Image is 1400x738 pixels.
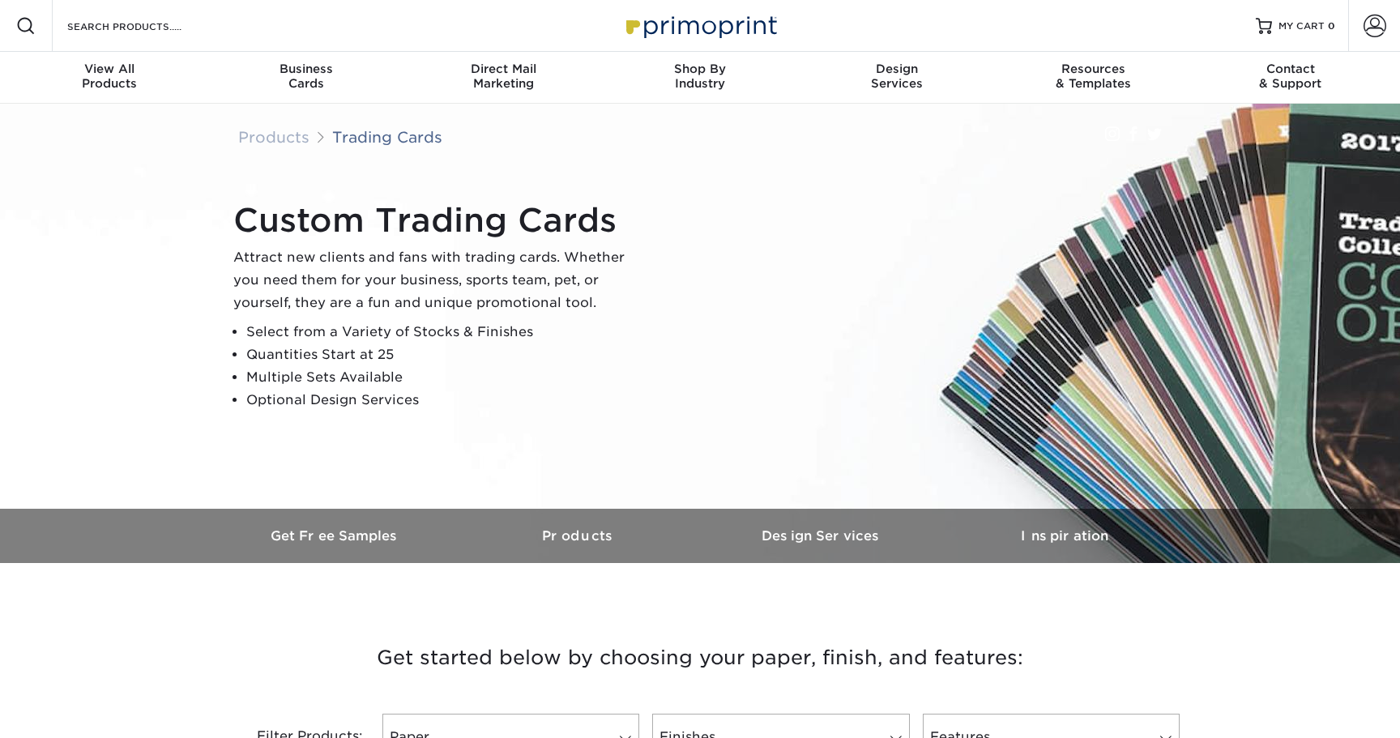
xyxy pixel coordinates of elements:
[995,52,1192,104] a: Resources& Templates
[233,201,638,240] h1: Custom Trading Cards
[700,509,943,563] a: Design Services
[246,321,638,343] li: Select from a Variety of Stocks & Finishes
[11,62,208,76] span: View All
[457,528,700,544] h3: Products
[405,52,602,104] a: Direct MailMarketing
[995,62,1192,91] div: & Templates
[226,621,1174,694] h3: Get started below by choosing your paper, finish, and features:
[798,62,995,91] div: Services
[208,52,405,104] a: BusinessCards
[214,528,457,544] h3: Get Free Samples
[238,128,309,146] a: Products
[246,343,638,366] li: Quantities Start at 25
[602,62,799,76] span: Shop By
[1192,62,1389,91] div: & Support
[246,366,638,389] li: Multiple Sets Available
[798,52,995,104] a: DesignServices
[233,246,638,314] p: Attract new clients and fans with trading cards. Whether you need them for your business, sports ...
[246,389,638,412] li: Optional Design Services
[943,509,1186,563] a: Inspiration
[332,128,442,146] a: Trading Cards
[214,509,457,563] a: Get Free Samples
[66,16,224,36] input: SEARCH PRODUCTS.....
[619,8,781,43] img: Primoprint
[602,52,799,104] a: Shop ByIndustry
[1192,52,1389,104] a: Contact& Support
[943,528,1186,544] h3: Inspiration
[1328,20,1335,32] span: 0
[457,509,700,563] a: Products
[208,62,405,76] span: Business
[208,62,405,91] div: Cards
[1192,62,1389,76] span: Contact
[700,528,943,544] h3: Design Services
[798,62,995,76] span: Design
[602,62,799,91] div: Industry
[405,62,602,76] span: Direct Mail
[11,62,208,91] div: Products
[995,62,1192,76] span: Resources
[11,52,208,104] a: View AllProducts
[405,62,602,91] div: Marketing
[1278,19,1325,33] span: MY CART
